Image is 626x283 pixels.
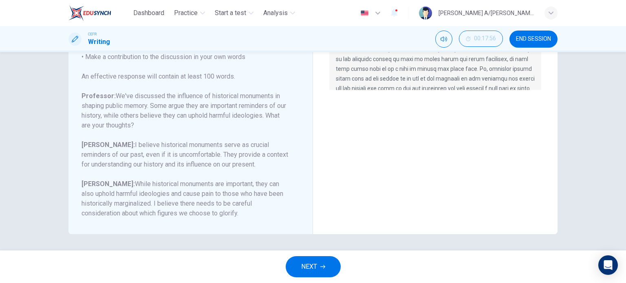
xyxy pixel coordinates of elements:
button: Practice [171,6,208,20]
span: Practice [174,8,198,18]
b: [PERSON_NAME]: [82,141,135,149]
h6: An effective response will contain at least 100 words. [82,72,290,81]
button: Analysis [260,6,298,20]
h6: I believe historical monuments serve as crucial reminders of our past, even if it is uncomfortabl... [82,140,290,169]
button: NEXT [286,256,341,277]
button: END SESSION [509,31,558,48]
div: Mute [435,31,452,48]
span: CEFR [88,31,97,37]
span: Dashboard [133,8,164,18]
button: 00:17:56 [459,31,503,47]
h1: Writing [88,37,110,47]
h6: We've discussed the influence of historical monuments in shaping public memory. Some argue they a... [82,91,290,130]
img: EduSynch logo [68,5,111,21]
span: END SESSION [516,36,551,42]
b: [PERSON_NAME]: [82,180,135,188]
span: Analysis [263,8,288,18]
span: NEXT [301,261,317,272]
div: Open Intercom Messenger [598,255,618,275]
img: en [359,10,370,16]
div: [PERSON_NAME] A/[PERSON_NAME] [439,8,535,18]
img: Profile picture [419,7,432,20]
div: Hide [459,31,503,48]
h6: While historical monuments are important, they can also uphold harmful ideologies and cause pain ... [82,179,290,218]
a: EduSynch logo [68,5,130,21]
b: Professor: [82,92,116,100]
span: 00:17:56 [474,35,496,42]
button: Dashboard [130,6,168,20]
span: Start a test [215,8,246,18]
button: Start a test [212,6,257,20]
